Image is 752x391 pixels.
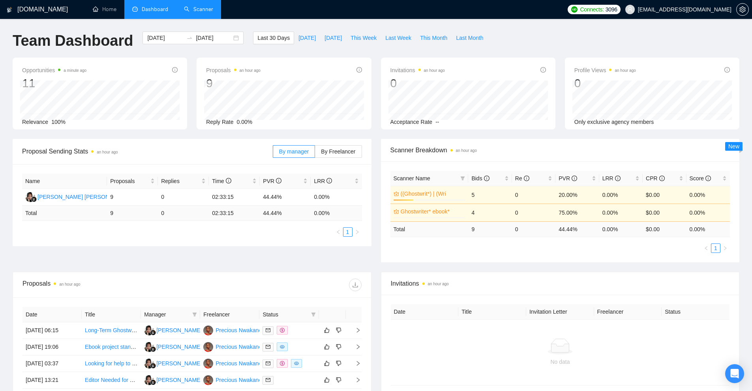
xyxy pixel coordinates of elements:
img: PN [203,359,213,369]
time: a minute ago [64,68,86,73]
span: Relevance [22,119,48,125]
img: AA [25,192,35,202]
th: Title [458,304,526,320]
span: info-circle [615,176,621,181]
span: filter [460,176,465,181]
span: Proposals [110,177,149,185]
div: 9 [206,76,261,91]
span: mail [266,361,270,366]
span: 100% [51,119,66,125]
span: Opportunities [22,65,86,75]
span: setting [737,6,748,13]
span: info-circle [172,67,178,73]
span: Proposals [206,65,261,75]
img: gigradar-bm.png [150,346,156,352]
img: PN [203,342,213,352]
span: CPR [646,175,664,181]
span: By manager [279,148,309,155]
span: right [349,327,361,333]
td: 0.00 % [311,206,362,221]
a: setting [736,6,749,13]
button: dislike [334,375,343,385]
button: left [701,243,711,253]
button: Last Month [452,32,488,44]
span: eye [280,344,285,349]
span: left [336,230,341,234]
td: Total [390,221,469,237]
span: crown [394,209,399,214]
div: Precious Nwakanobi [216,326,266,335]
td: 0.00 % [599,221,643,237]
td: 44.44 % [555,221,599,237]
td: 0 [158,189,209,206]
td: Editor Needed for Wellness & Fitness Book [82,372,141,389]
div: [PERSON_NAME] [PERSON_NAME] [156,376,249,384]
span: Last Week [385,34,411,42]
span: LRR [314,178,332,184]
div: 11 [22,76,86,91]
th: Date [23,307,82,322]
td: Long-Term Ghostwriter for Weekly eBook Production [82,322,141,339]
td: 9 [468,221,512,237]
td: 20.00% [555,186,599,204]
a: AA[PERSON_NAME] [PERSON_NAME] [144,343,249,350]
li: Previous Page [334,227,343,237]
time: an hour ago [428,282,449,286]
span: crown [394,191,399,196]
span: By Freelancer [321,148,355,155]
div: [PERSON_NAME] [PERSON_NAME] [156,326,249,335]
td: 0 [512,204,555,221]
span: dislike [336,360,341,367]
a: PNPrecious Nwakanobi [203,343,266,350]
span: Invitations [391,279,730,288]
th: Name [22,174,107,189]
a: 1 [711,244,720,253]
span: info-circle [226,178,231,183]
td: 9 [107,189,158,206]
span: user [627,7,633,12]
span: PVR [263,178,281,184]
td: 0 [512,221,555,237]
th: Status [662,304,729,320]
span: info-circle [524,176,529,181]
span: Scanner Name [394,175,430,181]
button: left [334,227,343,237]
span: mail [266,344,270,349]
td: $ 0.00 [643,221,686,237]
span: Only exclusive agency members [574,119,654,125]
td: 0.00% [311,189,362,206]
div: 0 [574,76,636,91]
td: Total [22,206,107,221]
td: 75.00% [555,204,599,221]
th: Freelancer [200,307,259,322]
span: filter [191,309,199,320]
span: Reply Rate [206,119,233,125]
img: AA [144,326,154,335]
span: Invitations [390,65,445,75]
a: AA[PERSON_NAME] [PERSON_NAME] [144,376,249,383]
span: filter [192,312,197,317]
span: 0.00% [237,119,253,125]
span: right [349,377,361,383]
button: This Month [416,32,452,44]
span: filter [459,172,467,184]
div: [PERSON_NAME] [PERSON_NAME] [156,359,249,368]
span: Time [212,178,231,184]
span: Replies [161,177,200,185]
time: an hour ago [59,282,80,286]
th: Manager [141,307,200,322]
button: right [720,243,730,253]
th: Title [82,307,141,322]
span: info-circle [540,67,546,73]
span: Proposal Sending Stats [22,146,273,156]
span: info-circle [276,178,281,183]
span: dashboard [132,6,138,12]
td: [DATE] 03:37 [23,355,82,372]
span: info-circle [572,176,577,181]
td: 0.00% [686,204,730,221]
button: This Week [346,32,381,44]
a: AA[PERSON_NAME] [PERSON_NAME] [25,193,130,200]
div: [PERSON_NAME] [PERSON_NAME] [156,342,249,351]
input: Start date [147,34,183,42]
